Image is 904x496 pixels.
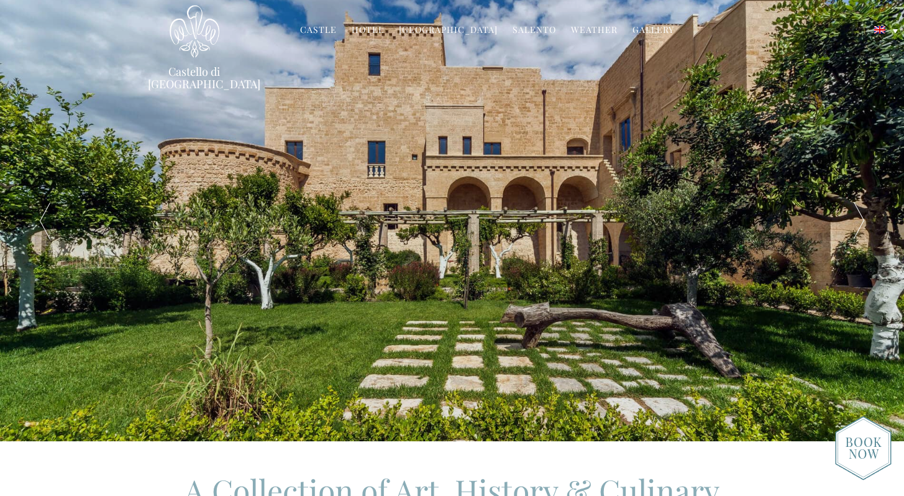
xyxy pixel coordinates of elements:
[632,24,674,38] a: Gallery
[874,26,885,34] img: English
[148,65,241,90] a: Castello di [GEOGRAPHIC_DATA]
[571,24,618,38] a: Weather
[399,24,498,38] a: [GEOGRAPHIC_DATA]
[352,24,384,38] a: Hotel
[170,5,219,58] img: Castello di Ugento
[300,24,337,38] a: Castle
[513,24,556,38] a: Salento
[835,416,892,480] img: new-booknow.png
